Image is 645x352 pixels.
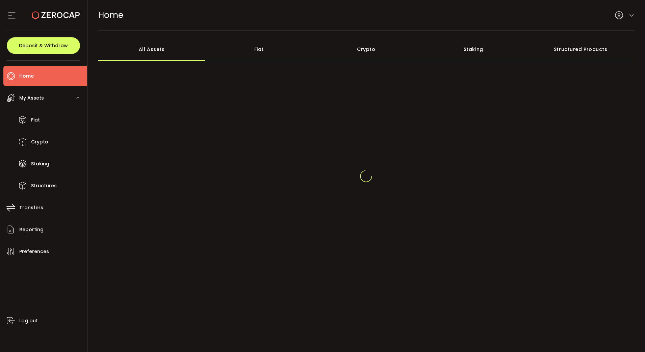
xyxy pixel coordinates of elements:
[19,71,34,81] span: Home
[19,93,44,103] span: My Assets
[527,37,635,61] div: Structured Products
[19,247,49,256] span: Preferences
[31,159,49,169] span: Staking
[31,181,57,191] span: Structures
[98,9,123,21] span: Home
[31,115,40,125] span: Fiat
[7,37,80,54] button: Deposit & Withdraw
[313,37,420,61] div: Crypto
[19,225,44,235] span: Reporting
[31,137,48,147] span: Crypto
[98,37,206,61] div: All Assets
[19,43,68,48] span: Deposit & Withdraw
[205,37,313,61] div: Fiat
[19,316,38,326] span: Log out
[19,203,43,213] span: Transfers
[420,37,527,61] div: Staking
